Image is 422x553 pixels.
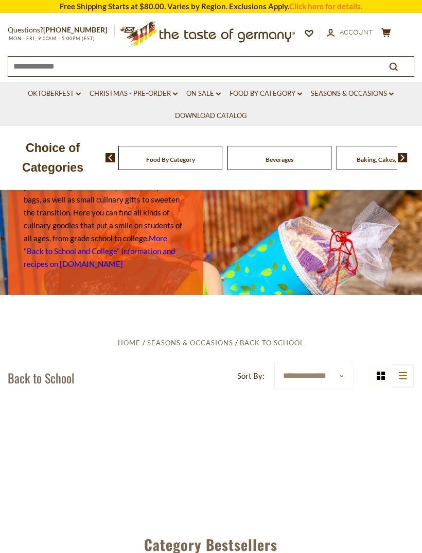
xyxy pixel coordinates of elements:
[8,36,95,41] span: MON - FRI, 9:00AM - 5:00PM (EST)
[8,24,115,37] p: Questions?
[8,370,75,386] h1: Back to School
[311,88,394,99] a: Seasons & Occasions
[105,153,115,162] img: previous arrow
[43,25,107,34] a: [PHONE_NUMBER]
[175,110,247,122] a: Download Catalog
[289,2,362,11] a: Click here for details.
[240,339,304,347] a: Back to School
[147,339,233,347] a: Seasons & Occasions
[24,233,175,269] a: More "Back to School and College" information and recipes on [DOMAIN_NAME]
[327,27,373,38] a: Account
[237,370,265,382] label: Sort By:
[24,129,187,271] p: It is a custom in [GEOGRAPHIC_DATA] to present first-graders with a cone-shaped, decorative bag, ...
[266,156,293,163] a: Beverages
[357,156,421,163] a: Baking, Cakes, Desserts
[118,339,140,347] a: Home
[90,88,178,99] a: Christmas - PRE-ORDER
[146,156,195,163] a: Food By Category
[28,88,81,99] a: Oktoberfest
[230,88,302,99] a: Food By Category
[398,153,408,162] img: next arrow
[186,88,221,99] a: On Sale
[340,28,373,36] span: Account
